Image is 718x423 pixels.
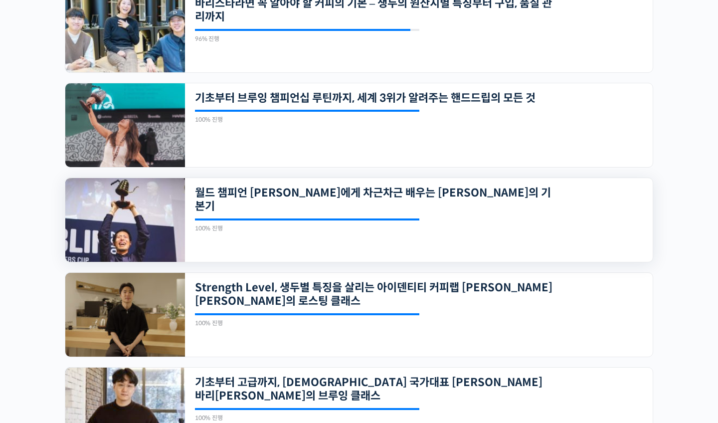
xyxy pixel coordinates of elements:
[195,281,553,308] a: Strength Level, 생두별 특징을 살리는 아이덴티티 커피랩 [PERSON_NAME] [PERSON_NAME]의 로스팅 클래스
[129,316,191,341] a: 설정
[91,332,103,340] span: 대화
[195,91,553,105] a: 기초부터 브루잉 챔피언십 루틴까지, 세계 3위가 알려주는 핸드드립의 모든 것
[195,415,419,421] div: 100% 진행
[195,376,553,403] a: 기초부터 고급까지, [DEMOGRAPHIC_DATA] 국가대표 [PERSON_NAME] 바리[PERSON_NAME]의 브루잉 클래스
[195,225,419,231] div: 100% 진행
[154,331,166,339] span: 설정
[195,186,553,213] a: 월드 챔피언 [PERSON_NAME]에게 차근차근 배우는 [PERSON_NAME]의 기본기
[66,316,129,341] a: 대화
[195,320,419,326] div: 100% 진행
[31,331,37,339] span: 홈
[3,316,66,341] a: 홈
[195,117,419,123] div: 100% 진행
[195,36,419,42] div: 96% 진행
